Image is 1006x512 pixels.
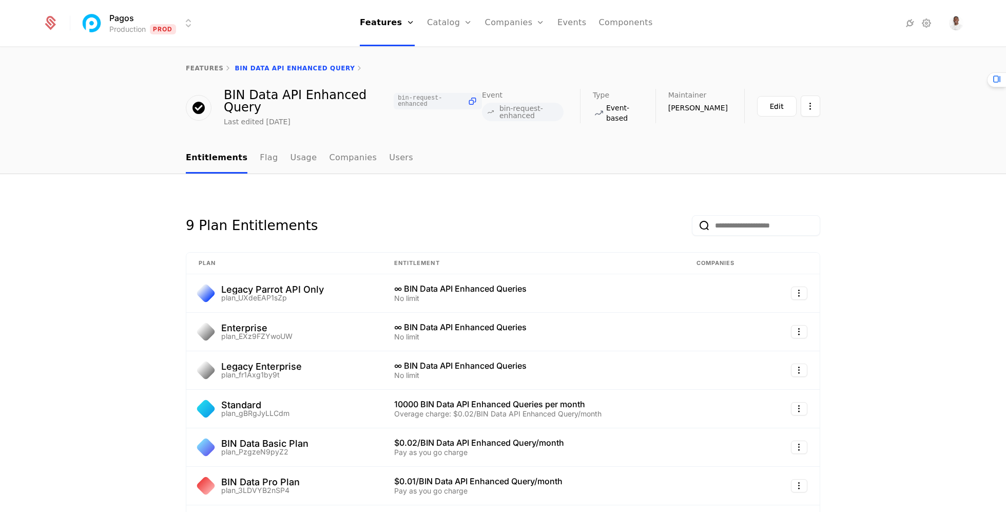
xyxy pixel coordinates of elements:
th: Companies [684,253,766,274]
span: Event-based [606,103,639,123]
div: 10000 BIN Data API Enhanced Queries per month [394,400,672,408]
th: Plan [186,253,382,274]
div: plan_gBRgJyLLCdm [221,410,289,417]
div: Overage charge: $0.02/BIN Data API Enhanced Query/month [394,410,672,418]
button: Select action [791,441,807,454]
button: Edit [757,96,797,117]
a: Users [389,143,413,174]
button: Select action [791,479,807,492]
div: plan_fr1Axg1by9t [221,371,302,378]
div: ∞ BIN Data API Enhanced Queries [394,285,672,293]
div: Edit [770,101,784,111]
div: Legacy Enterprise [221,362,302,371]
div: BIN Data Basic Plan [221,439,308,448]
span: bin-request-enhanced [499,105,559,119]
button: Select action [791,287,807,300]
div: plan_UXdeEAP1sZp [221,294,324,301]
div: BIN Data API Enhanced Query [224,89,482,113]
button: Select action [801,96,820,117]
div: $0.01/BIN Data API Enhanced Query/month [394,477,672,485]
ul: Choose Sub Page [186,143,413,174]
button: Open user button [949,16,963,30]
a: features [186,65,224,72]
span: Event [482,91,502,99]
button: Select action [791,364,807,377]
span: Pagos [109,12,134,24]
div: Last edited [DATE] [224,117,291,127]
button: Select action [791,325,807,338]
a: Integrations [904,17,916,29]
a: Companies [329,143,377,174]
a: Settings [920,17,933,29]
button: Select environment [83,12,195,34]
th: Entitlement [382,253,684,274]
div: BIN Data Pro Plan [221,478,300,487]
div: ∞ BIN Data API Enhanced Queries [394,323,672,331]
img: LJ Durante [949,16,963,30]
div: $0.02/BIN Data API Enhanced Query/month [394,439,672,447]
div: Pay as you go charge [394,487,672,495]
span: [PERSON_NAME] [668,103,728,113]
a: Usage [291,143,317,174]
div: No limit [394,333,672,340]
span: Type [593,91,609,99]
nav: Main [186,143,820,174]
button: Select action [791,402,807,415]
div: ∞ BIN Data API Enhanced Queries [394,362,672,370]
div: plan_PzgzeN9pyZ2 [221,448,308,456]
div: Standard [221,401,289,410]
div: Pay as you go charge [394,449,672,456]
div: Legacy Parrot API Only [221,285,324,294]
div: Production [109,24,146,34]
div: plan_EXz9FZYwoUW [221,333,293,340]
img: Pagos [80,11,104,35]
div: No limit [394,295,672,302]
span: bin-request-enhanced [398,95,463,107]
a: Flag [260,143,278,174]
span: Maintainer [668,91,707,99]
a: Entitlements [186,143,247,174]
div: 9 Plan Entitlements [186,215,318,236]
div: No limit [394,372,672,379]
div: Enterprise [221,324,293,333]
div: plan_3LDVYB2nSP4 [221,487,300,494]
span: Prod [150,24,176,34]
